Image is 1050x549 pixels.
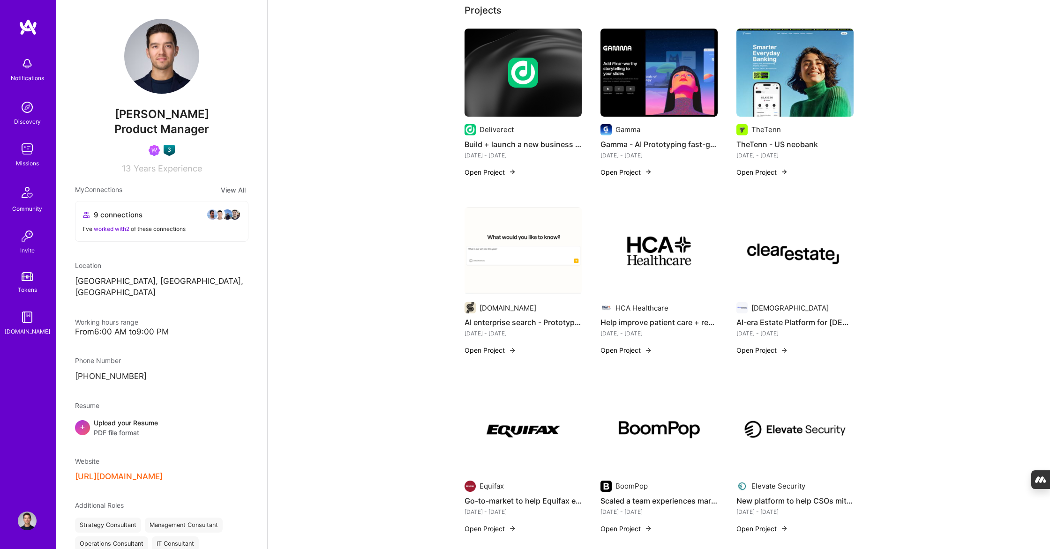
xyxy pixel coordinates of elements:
[229,209,240,220] img: avatar
[124,19,199,94] img: User Avatar
[465,302,476,313] img: Company logo
[18,140,37,158] img: teamwork
[736,207,854,295] img: AI-era Estate Platform for North American families
[114,122,209,136] span: Product Manager
[465,29,582,117] img: cover
[75,457,99,465] span: Website
[20,245,35,255] div: Invite
[736,524,788,534] button: Open Project
[615,303,668,313] div: HCA Healthcare
[465,124,476,135] img: Company logo
[75,327,248,337] div: From 6:00 AM to 9:00 PM
[600,495,718,507] h4: Scaled a team experiences marketplace ($0.8-$21m run rate)
[12,204,42,214] div: Community
[75,107,248,121] span: [PERSON_NAME]
[94,428,158,438] span: PDF file format
[94,225,129,232] span: worked with 2
[736,150,854,160] div: [DATE] - [DATE]
[736,124,748,135] img: Company logo
[83,211,90,218] i: icon Collaborator
[18,98,37,117] img: discovery
[600,481,612,492] img: Company logo
[780,347,788,354] img: arrow-right
[207,209,218,220] img: avatar
[75,401,99,409] span: Resume
[736,167,788,177] button: Open Project
[615,125,640,134] div: Gamma
[600,302,612,313] img: Company logo
[645,168,652,176] img: arrow-right
[94,418,158,438] div: Upload your Resume
[600,124,612,135] img: Company logo
[75,371,248,382] p: [PHONE_NUMBER]
[736,29,854,117] img: TheTenn - US neobank
[18,285,37,295] div: Tokens
[780,168,788,176] img: arrow-right
[465,345,516,355] button: Open Project
[15,512,39,530] a: User Avatar
[75,260,248,270] div: Location
[480,125,514,134] div: Deliverect
[645,525,652,532] img: arrow-right
[18,308,37,326] img: guide book
[465,150,582,160] div: [DATE] - [DATE]
[75,518,141,533] div: Strategy Consultant
[600,345,652,355] button: Open Project
[508,58,538,88] img: Company logo
[465,167,516,177] button: Open Project
[736,481,748,492] img: Company logo
[600,316,718,328] h4: Help improve patient care + reduce nurse overwhelm
[83,224,240,234] div: I've of these connections
[75,276,248,298] p: [GEOGRAPHIC_DATA], [GEOGRAPHIC_DATA], [GEOGRAPHIC_DATA]
[465,207,582,295] img: AI enterprise search - Prototype to 10m seed round
[736,385,854,473] img: New platform to help CSOs mitigate human risk
[122,163,131,173] span: 13
[75,501,124,509] span: Additional Roles
[751,481,805,491] div: Elevate Security
[751,303,829,313] div: [DEMOGRAPHIC_DATA]
[600,167,652,177] button: Open Project
[465,138,582,150] h4: Build + launch a new business line
[465,524,516,534] button: Open Project
[22,272,33,281] img: tokens
[509,347,516,354] img: arrow-right
[75,318,138,326] span: Working hours range
[736,495,854,507] h4: New platform to help CSOs mitigate human risk
[780,525,788,532] img: arrow-right
[736,345,788,355] button: Open Project
[11,73,44,83] div: Notifications
[222,209,233,220] img: avatar
[600,328,718,338] div: [DATE] - [DATE]
[16,181,38,204] img: Community
[465,495,582,507] h4: Go-to-market to help Equifax enter the auto dealership market
[465,3,502,17] div: Projects
[465,316,582,328] h4: AI enterprise search - Prototype to 10m seed round
[600,207,718,295] img: Help improve patient care + reduce nurse overwhelm
[645,347,652,354] img: arrow-right
[615,481,648,491] div: BoomPop
[736,302,748,313] img: Company logo
[600,29,718,117] img: Gamma - AI Prototyping fast-growing AI B2C startup
[134,163,202,173] span: Years Experience
[16,158,39,168] div: Missions
[75,185,122,195] span: My Connections
[736,507,854,517] div: [DATE] - [DATE]
[149,145,160,156] img: Been on Mission
[465,385,582,473] img: Go-to-market to help Equifax enter the auto dealership market
[600,385,718,473] img: Scaled a team experiences marketplace ($0.8-$21m run rate)
[736,328,854,338] div: [DATE] - [DATE]
[80,422,85,431] span: +
[465,481,476,492] img: Company logo
[509,168,516,176] img: arrow-right
[600,524,652,534] button: Open Project
[75,472,163,482] button: [URL][DOMAIN_NAME]
[214,209,225,220] img: avatar
[736,138,854,150] h4: TheTenn - US neobank
[75,418,248,438] div: +Upload your ResumePDF file format
[218,185,248,195] button: View All
[600,150,718,160] div: [DATE] - [DATE]
[75,356,121,364] span: Phone Number
[736,316,854,328] h4: AI-era Estate Platform for [DEMOGRAPHIC_DATA] families
[18,227,37,245] img: Invite
[19,19,37,36] img: logo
